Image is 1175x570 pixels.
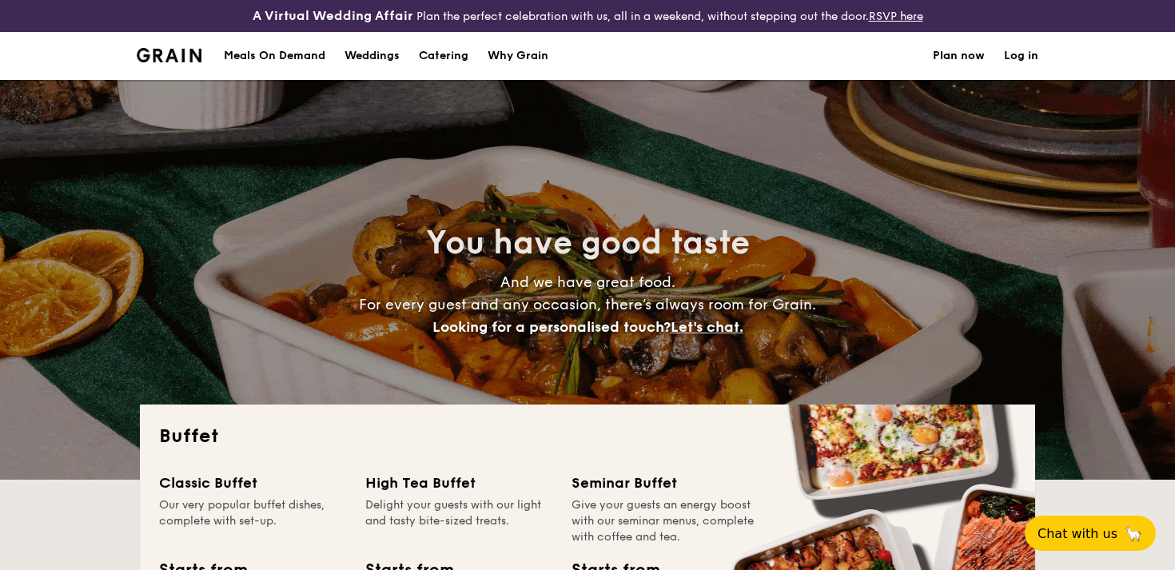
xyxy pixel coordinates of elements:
[671,318,743,336] span: Let's chat.
[488,32,548,80] div: Why Grain
[335,32,409,80] a: Weddings
[159,472,346,494] div: Classic Buffet
[572,472,759,494] div: Seminar Buffet
[365,472,552,494] div: High Tea Buffet
[345,32,400,80] div: Weddings
[869,10,923,23] a: RSVP here
[933,32,985,80] a: Plan now
[137,48,201,62] a: Logotype
[137,48,201,62] img: Grain
[572,497,759,545] div: Give your guests an energy boost with our seminar menus, complete with coffee and tea.
[359,273,816,336] span: And we have great food. For every guest and any occasion, there’s always room for Grain.
[478,32,558,80] a: Why Grain
[1038,526,1117,541] span: Chat with us
[1004,32,1038,80] a: Log in
[214,32,335,80] a: Meals On Demand
[419,32,468,80] h1: Catering
[1124,524,1143,543] span: 🦙
[159,497,346,545] div: Our very popular buffet dishes, complete with set-up.
[1025,516,1156,551] button: Chat with us🦙
[365,497,552,545] div: Delight your guests with our light and tasty bite-sized treats.
[253,6,413,26] h4: A Virtual Wedding Affair
[432,318,671,336] span: Looking for a personalised touch?
[426,224,750,262] span: You have good taste
[159,424,1016,449] h2: Buffet
[224,32,325,80] div: Meals On Demand
[409,32,478,80] a: Catering
[196,6,979,26] div: Plan the perfect celebration with us, all in a weekend, without stepping out the door.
